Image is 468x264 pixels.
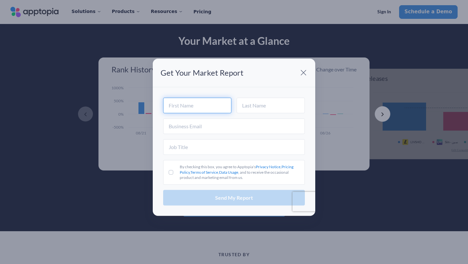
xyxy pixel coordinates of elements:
a: Pricing Policy [180,164,293,175]
input: First Name [163,98,231,113]
input: By checking this box, you agree to Apptopia'sPrivacy Notice,Pricing Policy,Terms of Service,Data ... [169,170,173,175]
a: Privacy Notice [256,164,280,169]
input: Last Name [237,98,305,113]
a: Data Usage [219,170,238,174]
input: Business Email [163,119,305,134]
input: Job Title [163,139,305,155]
span: By checking this box, you agree to Apptopia's , , , , and to receive the occasional product and m... [180,164,293,180]
p: Get Your Market Report [161,69,243,77]
iframe: reCAPTCHA [292,192,376,211]
a: Terms of Service [190,170,218,174]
